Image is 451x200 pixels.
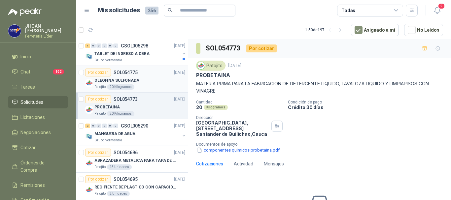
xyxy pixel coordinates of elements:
a: Órdenes de Compra [8,157,68,176]
div: 0 [102,124,107,128]
p: SOL054775 [114,70,138,75]
p: [DATE] [174,43,185,49]
div: 0 [96,124,101,128]
img: Company Logo [85,132,93,140]
p: GSOL005298 [121,43,148,48]
button: componentes quimicos probetaina.pdf [196,147,280,154]
a: Por cotizarSOL054696[DATE] Company LogoABRAZADERA METALICA PARA TAPA DE TAMBOR DE PLASTICO DE 50 ... [76,146,188,173]
div: 0 [102,43,107,48]
p: MATERIA PRIMA PARA LA FABRICACION DE DETERGENTE LIQUIDO, LAVALOZA LIQUIDO Y LIMPIAPISOS CON VINAGRE [196,80,443,95]
img: Company Logo [85,52,93,60]
div: Actividad [234,160,253,167]
span: Solicitudes [20,99,43,106]
div: Por cotizar [85,95,111,103]
div: Por cotizar [85,149,111,157]
span: Chat [20,68,30,75]
a: Por cotizarSOL054775[DATE] Company LogoOLEOFINA SULFONADAPatojito20 Kilogramos [76,66,188,93]
span: Inicio [20,53,31,60]
a: Licitaciones [8,111,68,124]
div: 2 [85,124,90,128]
div: 1 [85,43,90,48]
div: 0 [108,43,113,48]
p: GSOL005290 [121,124,148,128]
p: PROBETAINA [196,72,230,79]
p: [GEOGRAPHIC_DATA], [STREET_ADDRESS] Santander de Quilichao , Cauca [196,120,269,137]
div: 0 [91,124,96,128]
span: 256 [145,7,158,14]
h3: SOL054773 [206,43,241,53]
p: Patojito [94,84,106,90]
div: Por cotizar [246,44,277,52]
p: SOL054773 [114,97,138,101]
p: Crédito 30 días [288,104,448,110]
div: Por cotizar [85,69,111,76]
span: 102 [53,69,64,74]
p: Patojito [94,164,106,170]
div: 0 [108,124,113,128]
button: No Leídos [404,24,443,36]
a: Negociaciones [8,126,68,139]
p: Patojito [94,111,106,116]
p: OLEOFINA SULFONADA [94,77,139,84]
a: Chat102 [8,66,68,78]
span: Tareas [20,83,35,91]
span: Licitaciones [20,114,45,121]
p: Grupo Normandía [94,58,122,63]
p: [DATE] [174,96,185,102]
a: 2 0 0 0 0 0 GSOL005290[DATE] Company LogoMANGUERA DE AGUAGrupo Normandía [85,122,187,143]
a: Solicitudes [8,96,68,108]
div: 2 Unidades [107,191,130,196]
p: Patojito [94,191,106,196]
span: 2 [438,3,445,9]
p: [DATE] [174,176,185,183]
div: Kilogramos [204,105,228,110]
div: Cotizaciones [196,160,223,167]
div: 0 [113,124,118,128]
p: SOL054695 [114,177,138,182]
h1: Mis solicitudes [98,6,140,15]
a: Remisiones [8,179,68,191]
p: Condición de pago [288,100,448,104]
p: [DATE] [228,63,241,69]
img: Company Logo [197,62,205,69]
span: Negociaciones [20,129,51,136]
p: Grupo Normandía [94,138,122,143]
p: MANGUERA DE AGUA [94,131,135,137]
span: search [168,8,172,13]
a: Cotizar [8,141,68,154]
img: Company Logo [85,186,93,194]
span: Órdenes de Compra [20,159,62,174]
button: 2 [431,5,443,16]
p: TABLET DE INGRESO A OBRA [94,51,150,57]
div: 0 [91,43,96,48]
div: Por cotizar [85,175,111,183]
a: Por cotizarSOL054773[DATE] Company LogoPROBETAINAPatojito20 Kilogramos [76,93,188,119]
span: Cotizar [20,144,36,151]
div: 15 Unidades [107,164,132,170]
div: Todas [341,7,355,14]
button: Asignado a mi [351,24,399,36]
span: Remisiones [20,182,45,189]
p: 20 [196,104,202,110]
p: [DATE] [174,70,185,76]
a: Por cotizarSOL054695[DATE] Company LogoRECIPIENTE DE PLASTICO CON CAPACIDAD DE 1.8 LT PARA LA EXT... [76,173,188,199]
p: [DATE] [174,150,185,156]
p: Dirección [196,115,269,120]
img: Company Logo [8,25,21,37]
img: Company Logo [85,106,93,114]
p: PROBETAINA [94,104,120,110]
div: 0 [96,43,101,48]
p: ABRAZADERA METALICA PARA TAPA DE TAMBOR DE PLASTICO DE 50 LT [94,157,177,164]
img: Company Logo [85,79,93,87]
p: SOL054696 [114,150,138,155]
p: Cantidad [196,100,283,104]
p: Ferretería Líder [25,34,68,38]
p: Documentos de apoyo [196,142,448,147]
div: Mensajes [264,160,284,167]
p: RECIPIENTE DE PLASTICO CON CAPACIDAD DE 1.8 LT PARA LA EXTRACCIÓN MANUAL DE LIQUIDOS [94,184,177,190]
a: Inicio [8,50,68,63]
img: Company Logo [85,159,93,167]
div: 1 - 50 de 197 [305,25,346,35]
div: Patojito [196,61,225,71]
a: Tareas [8,81,68,93]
